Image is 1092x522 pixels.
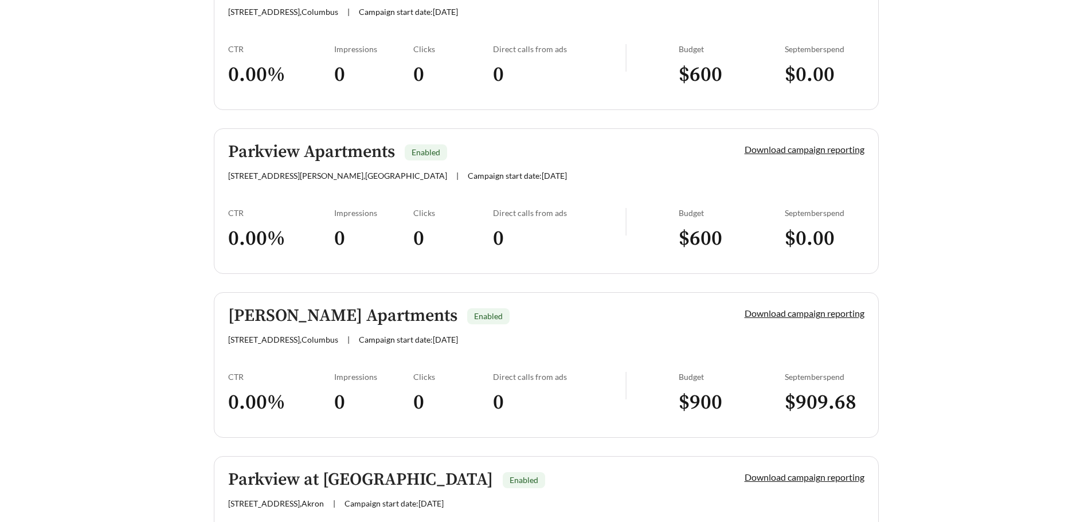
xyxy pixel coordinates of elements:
[334,208,414,218] div: Impressions
[228,208,334,218] div: CTR
[679,390,785,415] h3: $ 900
[334,372,414,382] div: Impressions
[625,372,627,399] img: line
[334,44,414,54] div: Impressions
[785,390,864,415] h3: $ 909.68
[679,226,785,252] h3: $ 600
[785,44,864,54] div: September spend
[413,62,493,88] h3: 0
[510,475,538,485] span: Enabled
[785,226,864,252] h3: $ 0.00
[228,372,334,382] div: CTR
[334,226,414,252] h3: 0
[345,499,444,508] span: Campaign start date: [DATE]
[228,171,447,180] span: [STREET_ADDRESS][PERSON_NAME] , [GEOGRAPHIC_DATA]
[334,390,414,415] h3: 0
[468,171,567,180] span: Campaign start date: [DATE]
[347,7,350,17] span: |
[745,144,864,155] a: Download campaign reporting
[347,335,350,344] span: |
[625,208,627,236] img: line
[625,44,627,72] img: line
[228,44,334,54] div: CTR
[413,44,493,54] div: Clicks
[413,208,493,218] div: Clicks
[359,335,458,344] span: Campaign start date: [DATE]
[214,292,879,438] a: [PERSON_NAME] ApartmentsEnabled[STREET_ADDRESS],Columbus|Campaign start date:[DATE]Download campa...
[413,226,493,252] h3: 0
[493,62,625,88] h3: 0
[679,208,785,218] div: Budget
[228,226,334,252] h3: 0.00 %
[679,44,785,54] div: Budget
[214,128,879,274] a: Parkview ApartmentsEnabled[STREET_ADDRESS][PERSON_NAME],[GEOGRAPHIC_DATA]|Campaign start date:[DA...
[228,335,338,344] span: [STREET_ADDRESS] , Columbus
[679,372,785,382] div: Budget
[785,62,864,88] h3: $ 0.00
[745,308,864,319] a: Download campaign reporting
[228,7,338,17] span: [STREET_ADDRESS] , Columbus
[412,147,440,157] span: Enabled
[228,307,457,325] h5: [PERSON_NAME] Apartments
[785,208,864,218] div: September spend
[474,311,503,321] span: Enabled
[493,226,625,252] h3: 0
[228,499,324,508] span: [STREET_ADDRESS] , Akron
[679,62,785,88] h3: $ 600
[334,62,414,88] h3: 0
[493,208,625,218] div: Direct calls from ads
[493,390,625,415] h3: 0
[228,62,334,88] h3: 0.00 %
[228,470,493,489] h5: Parkview at [GEOGRAPHIC_DATA]
[413,372,493,382] div: Clicks
[493,44,625,54] div: Direct calls from ads
[456,171,459,180] span: |
[745,472,864,482] a: Download campaign reporting
[359,7,458,17] span: Campaign start date: [DATE]
[228,390,334,415] h3: 0.00 %
[228,143,395,162] h5: Parkview Apartments
[493,372,625,382] div: Direct calls from ads
[333,499,335,508] span: |
[413,390,493,415] h3: 0
[785,372,864,382] div: September spend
